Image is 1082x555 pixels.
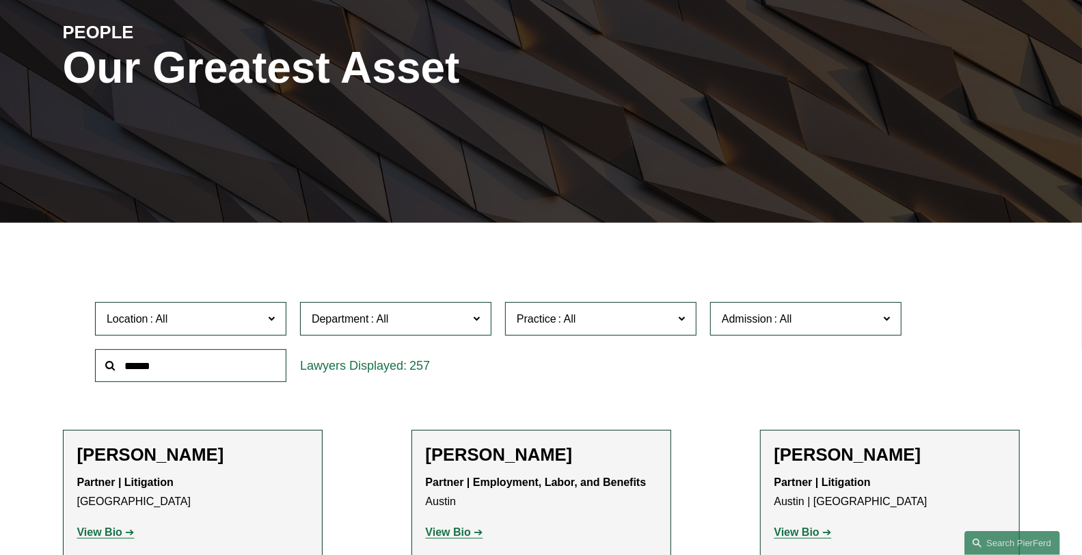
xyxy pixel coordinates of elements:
h2: [PERSON_NAME] [77,444,308,465]
a: View Bio [774,526,832,538]
p: [GEOGRAPHIC_DATA] [77,473,308,513]
a: View Bio [77,526,135,538]
strong: View Bio [774,526,820,538]
a: Search this site [964,531,1060,555]
span: Department [312,313,369,325]
h1: Our Greatest Asset [63,43,701,93]
strong: View Bio [77,526,122,538]
strong: View Bio [426,526,471,538]
p: Austin [426,473,657,513]
h4: PEOPLE [63,21,302,43]
span: Admission [722,313,772,325]
h2: [PERSON_NAME] [426,444,657,465]
span: Location [107,313,148,325]
span: Practice [517,313,556,325]
a: View Bio [426,526,483,538]
strong: Partner | Employment, Labor, and Benefits [426,476,647,488]
span: 257 [409,359,430,373]
strong: Partner | Litigation [77,476,174,488]
h2: [PERSON_NAME] [774,444,1005,465]
strong: Partner | Litigation [774,476,871,488]
p: Austin | [GEOGRAPHIC_DATA] [774,473,1005,513]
